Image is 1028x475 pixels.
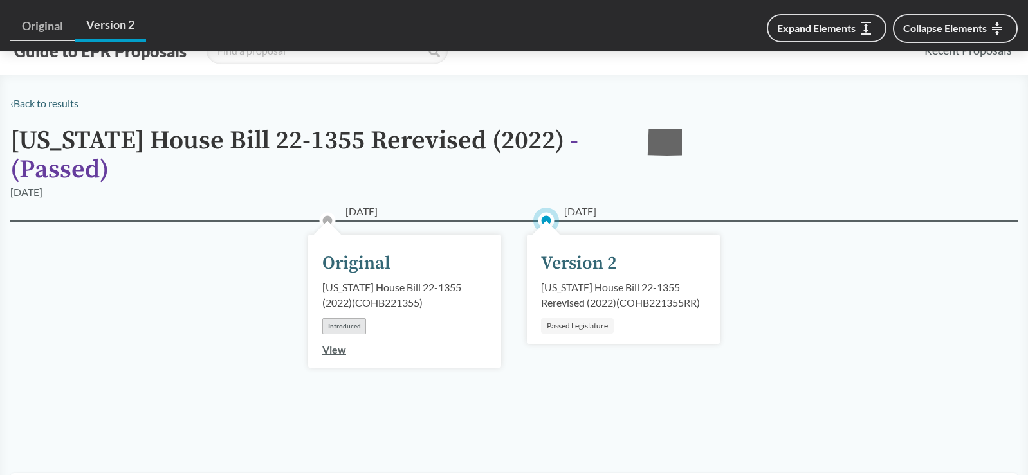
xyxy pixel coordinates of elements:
span: - ( Passed ) [10,125,578,186]
button: Collapse Elements [893,14,1018,43]
div: [DATE] [10,184,42,200]
div: Original [322,250,390,277]
div: Version 2 [541,250,617,277]
div: Introduced [322,318,366,334]
button: Expand Elements [767,14,886,42]
h1: [US_STATE] House Bill 22-1355 Rerevised (2022) [10,127,628,184]
div: Passed Legislature [541,318,614,334]
a: ‹Back to results [10,97,78,109]
span: [DATE] [345,204,378,219]
div: [US_STATE] House Bill 22-1355 Rerevised (2022) ( COHB221355RR ) [541,280,706,310]
a: View [322,343,346,355]
span: [DATE] [564,204,596,219]
div: [US_STATE] House Bill 22-1355 (2022) ( COHB221355 ) [322,280,487,310]
a: Original [10,12,75,41]
a: Version 2 [75,10,146,42]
